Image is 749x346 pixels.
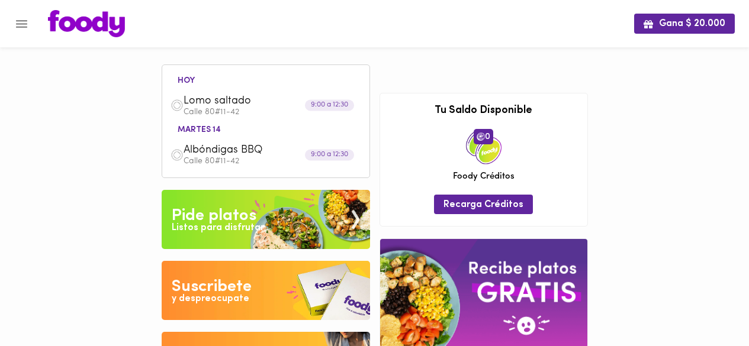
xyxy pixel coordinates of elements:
div: 9:00 a 12:30 [305,100,354,111]
li: martes 14 [168,123,230,134]
img: Disfruta bajar de peso [162,261,370,320]
li: hoy [168,74,204,85]
img: credits-package.png [466,129,502,164]
span: Lomo saltado [184,95,320,108]
span: Recarga Créditos [443,199,523,211]
img: dish.png [171,99,184,112]
span: Foody Créditos [453,170,515,183]
img: Pide un Platos [162,190,370,249]
div: Pide platos [172,204,256,228]
span: Gana $ 20.000 [644,18,725,30]
img: foody-creditos.png [477,132,485,141]
p: Calle 80#11-42 [184,157,361,166]
img: dish.png [171,148,184,161]
button: Recarga Créditos [434,195,533,214]
div: 9:00 a 12:30 [305,149,354,160]
div: Listos para disfrutar [172,221,264,235]
span: 0 [474,129,493,144]
div: Suscribete [172,275,252,299]
button: Gana $ 20.000 [634,14,735,33]
img: logo.png [48,10,125,37]
button: Menu [7,9,36,38]
iframe: Messagebird Livechat Widget [680,277,737,334]
h3: Tu Saldo Disponible [389,105,578,117]
span: Albóndigas BBQ [184,144,320,157]
p: Calle 80#11-42 [184,108,361,117]
div: y despreocupate [172,292,249,306]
